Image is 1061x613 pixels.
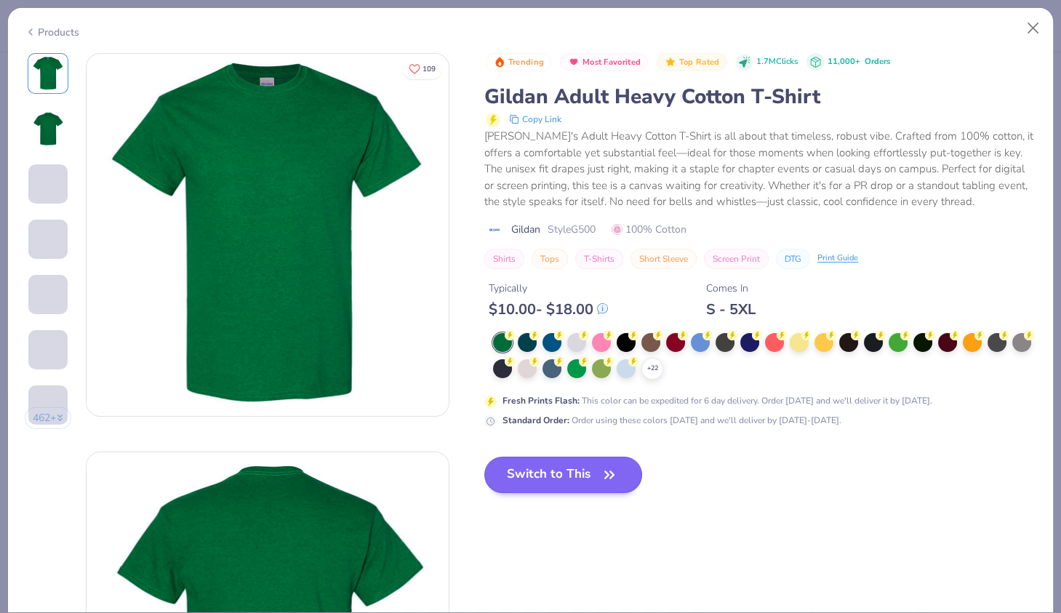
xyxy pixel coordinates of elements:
span: Trending [508,58,544,66]
span: 109 [423,65,436,73]
button: Badge Button [486,53,551,72]
button: Badge Button [657,53,726,72]
button: copy to clipboard [505,111,566,128]
span: Orders [865,56,890,67]
strong: Fresh Prints Flash : [503,395,580,406]
button: Close [1020,15,1047,42]
div: Print Guide [817,252,858,265]
span: Style G500 [548,222,596,237]
img: Trending sort [494,56,505,68]
div: S - 5XL [706,300,756,318]
img: User generated content [28,204,31,243]
img: User generated content [28,259,31,298]
div: Products [25,25,79,40]
span: Top Rated [679,58,720,66]
button: 462+ [25,407,72,429]
img: User generated content [28,425,31,464]
div: $ 10.00 - $ 18.00 [489,300,608,318]
strong: Standard Order : [503,414,569,426]
button: Shirts [484,249,524,269]
button: Switch to This [484,457,642,493]
button: Screen Print [704,249,769,269]
button: T-Shirts [575,249,623,269]
div: Comes In [706,281,756,296]
img: Top Rated sort [665,56,676,68]
button: Like [402,58,442,79]
span: + 22 [647,364,658,374]
button: DTG [776,249,810,269]
div: This color can be expedited for 6 day delivery. Order [DATE] and we'll deliver it by [DATE]. [503,394,932,407]
button: Badge Button [560,53,648,72]
button: Tops [532,249,568,269]
img: User generated content [28,369,31,409]
img: User generated content [28,314,31,353]
span: Gildan [511,222,540,237]
span: 1.7M Clicks [756,56,798,68]
img: Most Favorited sort [568,56,580,68]
img: Back [31,111,65,146]
span: 100% Cotton [612,222,686,237]
img: Front [31,56,65,91]
div: 11,000+ [828,56,890,68]
div: Order using these colors [DATE] and we'll deliver by [DATE]-[DATE]. [503,414,841,427]
div: [PERSON_NAME]'s Adult Heavy Cotton T-Shirt is all about that timeless, robust vibe. Crafted from ... [484,128,1036,210]
img: brand logo [484,224,504,236]
div: Gildan Adult Heavy Cotton T-Shirt [484,83,1036,111]
button: Short Sleeve [630,249,697,269]
div: Typically [489,281,608,296]
span: Most Favorited [582,58,641,66]
img: Front [87,54,449,416]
